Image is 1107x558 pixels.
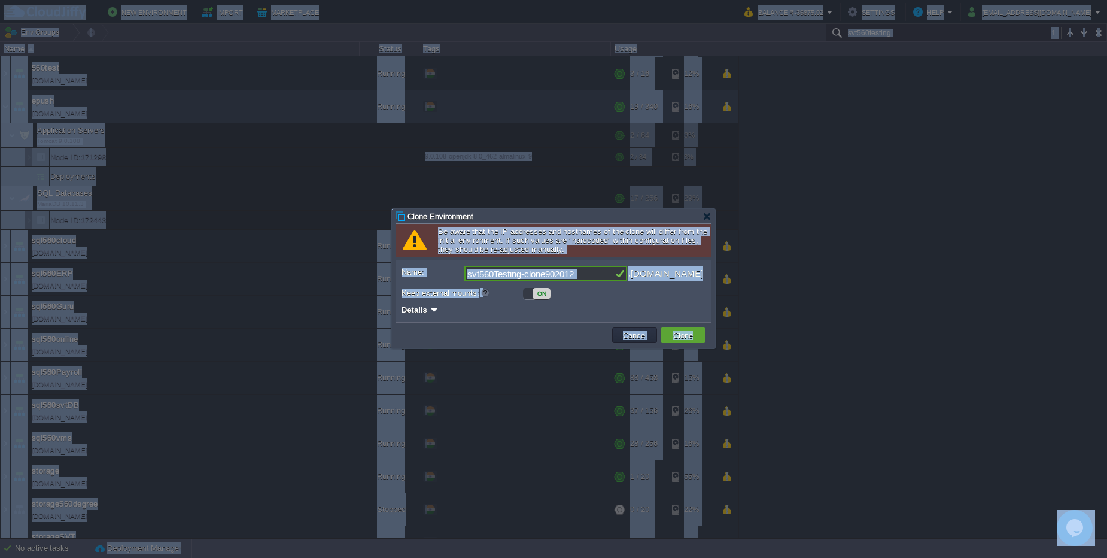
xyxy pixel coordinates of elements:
[402,266,463,278] label: Name:
[402,305,427,314] span: Details
[628,266,703,281] div: .[DOMAIN_NAME]
[396,223,711,257] div: Be aware that the IP addresses and hostnames of the clone will differ from the initial environmen...
[1057,510,1095,546] iframe: chat widget
[407,212,473,221] span: Clone Environment
[670,330,697,341] button: Clone
[402,287,522,300] label: Keep external mounts:
[619,330,650,341] button: Cancel
[533,288,551,299] div: ON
